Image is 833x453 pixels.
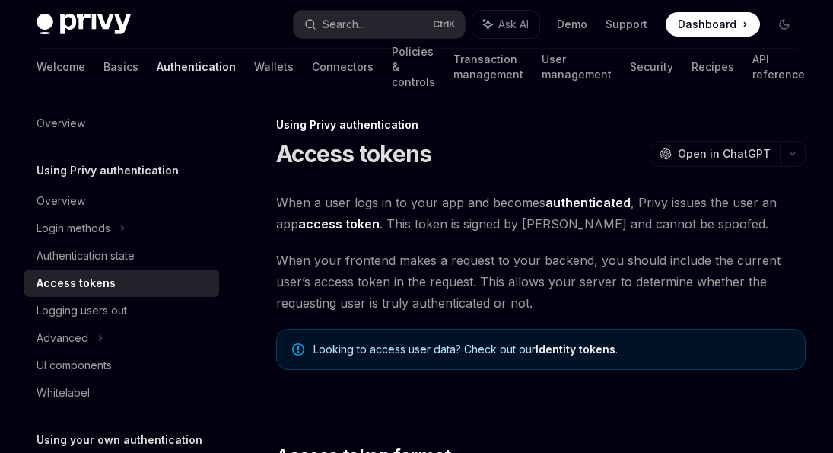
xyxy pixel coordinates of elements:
[630,49,673,85] a: Security
[472,11,539,38] button: Ask AI
[433,18,456,30] span: Ctrl K
[294,11,464,38] button: Search...CtrlK
[37,356,112,375] div: UI components
[37,192,85,210] div: Overview
[24,297,219,324] a: Logging users out
[276,192,806,234] span: When a user logs in to your app and becomes , Privy issues the user an app . This token is signed...
[312,49,374,85] a: Connectors
[37,49,85,85] a: Welcome
[453,49,523,85] a: Transaction management
[392,49,435,85] a: Policies & controls
[276,250,806,314] span: When your frontend makes a request to your backend, you should include the current user’s access ...
[678,146,771,161] span: Open in ChatGPT
[752,49,805,85] a: API reference
[37,219,110,238] div: Login methods
[323,15,365,33] div: Search...
[24,352,219,379] a: UI components
[650,141,780,167] button: Open in ChatGPT
[37,247,135,265] div: Authentication state
[24,242,219,270] a: Authentication state
[37,301,127,320] div: Logging users out
[37,274,116,292] div: Access tokens
[254,49,294,85] a: Wallets
[542,49,612,85] a: User management
[545,195,631,210] strong: authenticated
[536,343,615,356] a: Identity tokens
[276,117,806,132] div: Using Privy authentication
[37,431,202,449] h5: Using your own authentication
[606,17,647,32] a: Support
[498,17,529,32] span: Ask AI
[678,17,736,32] span: Dashboard
[103,49,138,85] a: Basics
[37,161,179,180] h5: Using Privy authentication
[24,110,219,137] a: Overview
[313,342,790,357] span: Looking to access user data? Check out our .
[692,49,734,85] a: Recipes
[24,270,219,297] a: Access tokens
[557,17,587,32] a: Demo
[24,379,219,407] a: Whitelabel
[292,343,304,356] svg: Note
[666,12,760,37] a: Dashboard
[37,114,85,132] div: Overview
[24,187,219,215] a: Overview
[772,12,796,37] button: Toggle dark mode
[37,329,88,347] div: Advanced
[276,140,431,167] h1: Access tokens
[298,216,380,231] strong: access token
[37,384,90,402] div: Whitelabel
[37,14,131,35] img: dark logo
[157,49,236,85] a: Authentication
